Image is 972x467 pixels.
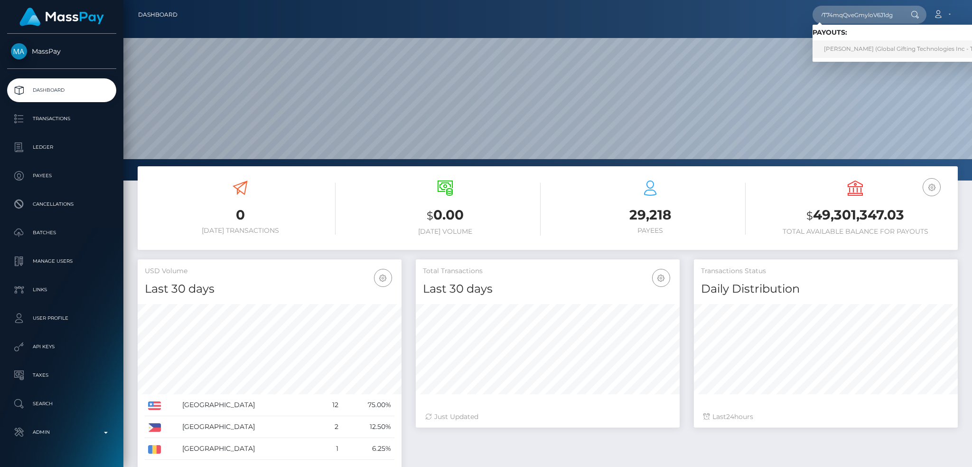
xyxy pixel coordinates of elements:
[11,368,112,382] p: Taxes
[145,227,336,235] h6: [DATE] Transactions
[138,5,178,25] a: Dashboard
[342,438,394,460] td: 6.25%
[7,47,116,56] span: MassPay
[7,306,116,330] a: User Profile
[7,164,116,188] a: Payees
[7,335,116,359] a: API Keys
[11,397,112,411] p: Search
[148,423,161,432] img: PH.png
[350,228,541,236] h6: [DATE] Volume
[555,227,746,235] h6: Payees
[145,267,394,276] h5: USD Volume
[423,267,673,276] h5: Total Transactions
[760,206,951,225] h3: 49,301,347.03
[7,278,116,302] a: Links
[813,6,902,24] input: Search...
[11,425,112,439] p: Admin
[7,392,116,416] a: Search
[7,135,116,159] a: Ledger
[11,140,112,154] p: Ledger
[7,192,116,216] a: Cancellations
[555,206,746,224] h3: 29,218
[19,8,104,26] img: MassPay Logo
[701,267,951,276] h5: Transactions Status
[11,226,112,240] p: Batches
[11,169,112,183] p: Payees
[7,221,116,245] a: Batches
[7,249,116,273] a: Manage Users
[806,209,813,222] small: $
[145,206,336,224] h3: 0
[145,281,394,297] h4: Last 30 days
[427,209,433,222] small: $
[342,394,394,416] td: 75.00%
[350,206,541,225] h3: 0.00
[179,394,319,416] td: [GEOGRAPHIC_DATA]
[726,412,734,421] span: 24
[148,401,161,410] img: US.png
[11,43,27,59] img: MassPay
[760,228,951,236] h6: Total Available Balance for Payouts
[7,420,116,444] a: Admin
[319,438,342,460] td: 1
[423,281,673,297] h4: Last 30 days
[179,416,319,438] td: [GEOGRAPHIC_DATA]
[319,394,342,416] td: 12
[11,254,112,268] p: Manage Users
[342,416,394,438] td: 12.50%
[701,281,951,297] h4: Daily Distribution
[11,83,112,97] p: Dashboard
[11,112,112,126] p: Transactions
[425,412,670,422] div: Just Updated
[179,438,319,460] td: [GEOGRAPHIC_DATA]
[148,445,161,454] img: RO.png
[7,107,116,131] a: Transactions
[7,78,116,102] a: Dashboard
[319,416,342,438] td: 2
[11,311,112,325] p: User Profile
[7,363,116,387] a: Taxes
[11,283,112,297] p: Links
[703,412,948,422] div: Last hours
[11,197,112,211] p: Cancellations
[11,340,112,354] p: API Keys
